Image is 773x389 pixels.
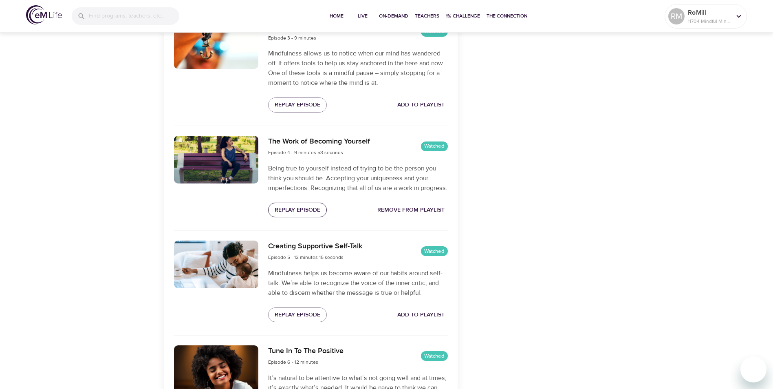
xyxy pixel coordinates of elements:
span: Replay Episode [275,100,320,110]
span: Add to Playlist [397,310,445,320]
span: Add to Playlist [397,100,445,110]
p: 11704 Mindful Minutes [688,18,731,25]
span: Watched [421,248,448,255]
span: Live [353,12,372,20]
h6: The Work of Becoming Yourself [268,136,370,148]
span: Replay Episode [275,205,320,215]
span: Replay Episode [275,310,320,320]
img: logo [26,5,62,24]
span: Teachers [415,12,439,20]
span: Episode 5 - 12 minutes 15 seconds [268,254,344,261]
p: Being true to yourself instead of trying to be the person you think you should be. Accepting your... [268,164,447,193]
span: Episode 3 - 9 minutes [268,35,316,41]
button: Replay Episode [268,307,327,323]
p: Mindfulness allows us to notice when our mind has wandered off. It offers tools to help us stay a... [268,49,447,88]
span: Remove from Playlist [377,205,445,215]
span: Home [327,12,346,20]
h6: Creating Supportive Self-Talk [268,241,362,252]
span: Episode 6 - 12 minutes [268,359,318,365]
div: RM [668,8,685,24]
span: Episode 4 - 9 minutes 53 seconds [268,149,343,156]
p: RoMill [688,8,731,18]
input: Find programs, teachers, etc... [89,7,179,25]
span: Watched [421,142,448,150]
button: Replay Episode [268,97,327,113]
iframe: Button to launch messaging window [740,356,766,382]
span: Watched [421,352,448,360]
span: 1% Challenge [446,12,480,20]
button: Add to Playlist [394,307,448,323]
button: Add to Playlist [394,97,448,113]
button: Replay Episode [268,203,327,218]
p: Mindfulness helps us become aware of our habits around self-talk. We’re able to recognize the voi... [268,268,447,298]
span: On-Demand [379,12,408,20]
h6: Tune In To The Positive [268,345,344,357]
span: The Connection [487,12,527,20]
button: Remove from Playlist [374,203,448,218]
